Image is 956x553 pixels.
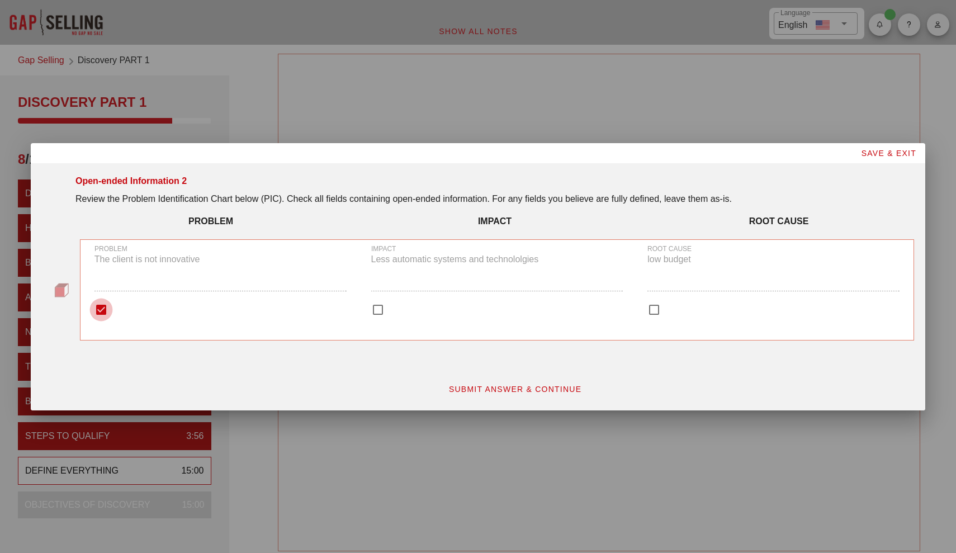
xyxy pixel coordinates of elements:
button: SUBMIT ANSWER & CONTINUE [439,379,591,399]
strong: PROBLEM [188,216,233,226]
span: SAVE & EXIT [860,149,916,158]
p: Review the Problem Identification Chart below (PIC). Check all fields containing open-ended infor... [75,192,914,206]
label: IMPACT [371,245,396,253]
button: SAVE & EXIT [851,143,925,163]
span: SUBMIT ANSWER & CONTINUE [448,385,582,394]
label: PROBLEM [94,245,127,253]
strong: ROOT CAUSE [749,216,809,226]
label: ROOT CAUSE [647,245,692,253]
strong: IMPACT [478,216,512,226]
img: question-bullet.png [54,283,69,297]
div: Open-ended Information 2 [75,174,187,188]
